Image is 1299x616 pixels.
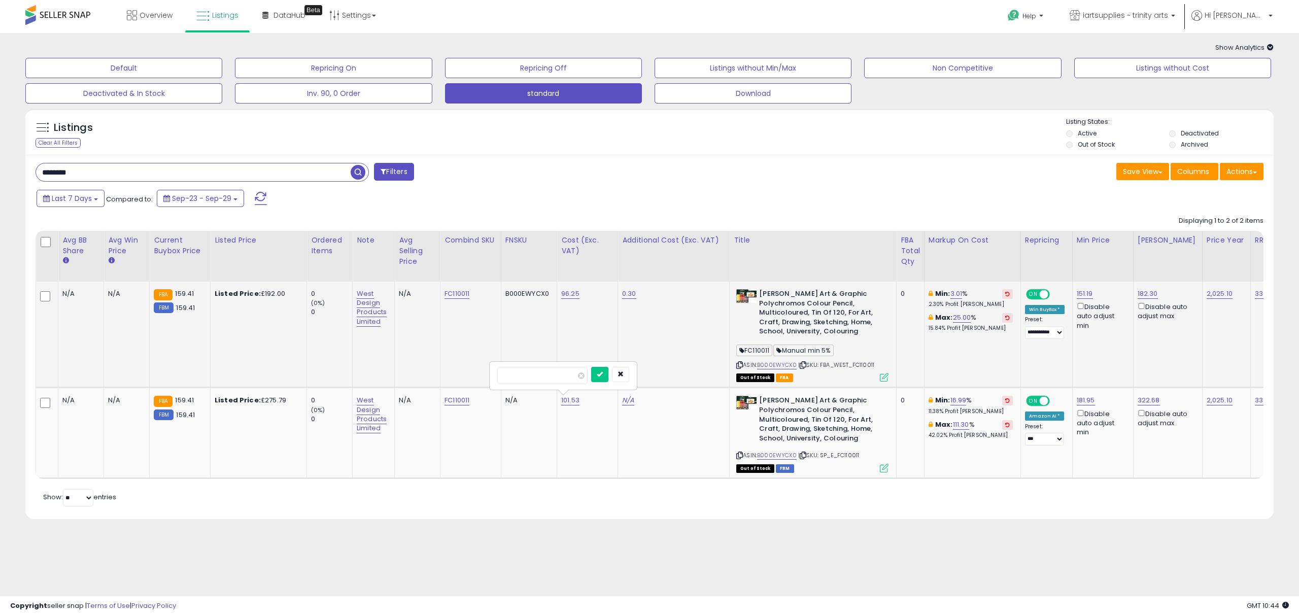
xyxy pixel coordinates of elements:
button: Last 7 Days [37,190,105,207]
button: Listings without Min/Max [655,58,851,78]
span: Help [1022,12,1036,20]
button: standard [445,83,642,104]
p: 2.30% Profit [PERSON_NAME] [929,301,1013,308]
div: Preset: [1025,423,1065,446]
span: DataHub [274,10,305,20]
div: Disable auto adjust min [1077,301,1125,330]
div: N/A [62,396,96,405]
a: 330.00 [1255,395,1277,405]
a: 16.99 [950,395,967,405]
i: This overrides the store level min markup for this listing [929,290,933,297]
div: Avg Selling Price [399,235,436,267]
span: Hi [PERSON_NAME] [1205,10,1266,20]
button: Columns [1171,163,1218,180]
div: Listed Price [215,235,302,246]
span: OFF [1048,290,1065,299]
div: Preset: [1025,316,1065,339]
div: Current Buybox Price [154,235,206,256]
span: | SKU: SP_E_FC110011 [798,451,859,459]
a: 182.30 [1138,289,1158,299]
div: Amazon AI * [1025,412,1065,421]
div: RRP [1255,235,1292,246]
div: N/A [62,289,96,298]
button: Filters [374,163,414,181]
i: Get Help [1007,9,1020,22]
div: Disable auto adjust min [1077,408,1125,437]
button: Repricing On [235,58,432,78]
img: 41qHkI1pvqL._SL40_.jpg [736,396,757,409]
div: ASIN: [736,396,888,471]
span: Last 7 Days [52,193,92,203]
span: 159.41 [176,303,195,313]
a: B000EWYCX0 [757,451,797,460]
span: 159.41 [175,289,194,298]
p: 15.84% Profit [PERSON_NAME] [929,325,1013,332]
div: Avg BB Share [62,235,99,256]
a: 101.53 [561,395,579,405]
a: 330.00 [1255,289,1277,299]
small: FBM [154,409,174,420]
span: FC110011 [736,345,772,356]
small: FBA [154,396,173,407]
a: 111.30 [953,420,969,430]
div: Win BuyBox * [1025,305,1065,314]
th: CSV column name: cust_attr_5_RRP [1250,231,1296,282]
div: 0 [311,415,352,424]
span: Show Analytics [1215,43,1274,52]
div: [PERSON_NAME] [1138,235,1198,246]
button: Download [655,83,851,104]
label: Out of Stock [1078,140,1115,149]
div: N/A [399,289,432,298]
button: Save View [1116,163,1169,180]
p: 11.38% Profit [PERSON_NAME] [929,408,1013,415]
b: Max: [935,420,953,429]
span: ON [1027,290,1040,299]
span: FBM [776,464,794,473]
div: % [929,396,1013,415]
div: B000EWYCX0 [505,289,550,298]
span: All listings that are currently out of stock and unavailable for purchase on Amazon [736,464,774,473]
div: Price Year [1207,235,1246,246]
small: (0%) [311,406,325,414]
a: 2,025.10 [1207,395,1233,405]
b: Max: [935,313,953,322]
button: Listings without Cost [1074,58,1271,78]
h5: Listings [54,121,93,135]
a: 322.68 [1138,395,1160,405]
div: ASIN: [736,289,888,381]
div: 0 [311,289,352,298]
th: CSV column name: cust_attr_2_Combind SKU [440,231,501,282]
a: 96.25 [561,289,579,299]
div: Combind SKU [445,235,496,246]
button: Inv. 90, 0 Order [235,83,432,104]
span: ON [1027,397,1040,405]
div: % [929,420,1013,439]
div: 0 [901,289,916,298]
span: OFF [1048,397,1065,405]
button: Default [25,58,222,78]
a: 151.19 [1077,289,1093,299]
div: 0 [901,396,916,405]
a: FC110011 [445,395,469,405]
b: [PERSON_NAME] Art & Graphic Polychromos Colour Pencil, Multicoloured, Tin Of 120, For Art, Craft,... [759,396,882,446]
div: Disable auto adjust max [1138,301,1194,321]
div: 0 [311,307,352,317]
span: iartsupplies ~ trinity arts [1083,10,1168,20]
a: Help [1000,2,1053,33]
p: Listing States: [1066,117,1274,127]
span: Listings [212,10,238,20]
div: FNSKU [505,235,553,246]
a: 2,025.10 [1207,289,1233,299]
span: Compared to: [106,194,153,204]
a: 0.30 [622,289,636,299]
div: Displaying 1 to 2 of 2 items [1179,216,1263,226]
div: Repricing [1025,235,1068,246]
span: Columns [1177,166,1209,177]
button: Deactivated & In Stock [25,83,222,104]
button: Repricing Off [445,58,642,78]
span: Show: entries [43,492,116,502]
span: Manual min 5% [773,345,833,356]
b: Listed Price: [215,289,261,298]
div: N/A [108,396,142,405]
small: (0%) [311,299,325,307]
